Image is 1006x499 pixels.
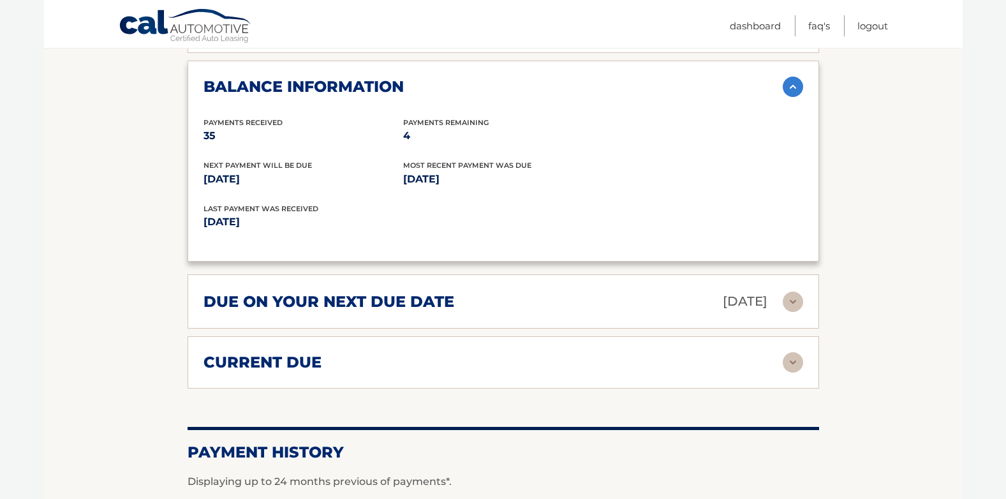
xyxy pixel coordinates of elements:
img: accordion-active.svg [783,77,803,97]
img: accordion-rest.svg [783,352,803,373]
a: FAQ's [808,15,830,36]
span: Payments Remaining [403,118,489,127]
span: Last Payment was received [203,204,318,213]
p: [DATE] [403,170,603,188]
a: Dashboard [730,15,781,36]
span: Payments Received [203,118,283,127]
img: accordion-rest.svg [783,292,803,312]
p: 35 [203,127,403,145]
h2: balance information [203,77,404,96]
p: [DATE] [203,170,403,188]
p: Displaying up to 24 months previous of payments*. [188,474,819,489]
h2: Payment History [188,443,819,462]
a: Logout [857,15,888,36]
h2: due on your next due date [203,292,454,311]
span: Next Payment will be due [203,161,312,170]
p: [DATE] [203,213,503,231]
a: Cal Automotive [119,8,253,45]
h2: current due [203,353,322,372]
span: Most Recent Payment Was Due [403,161,531,170]
p: [DATE] [723,290,767,313]
p: 4 [403,127,603,145]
